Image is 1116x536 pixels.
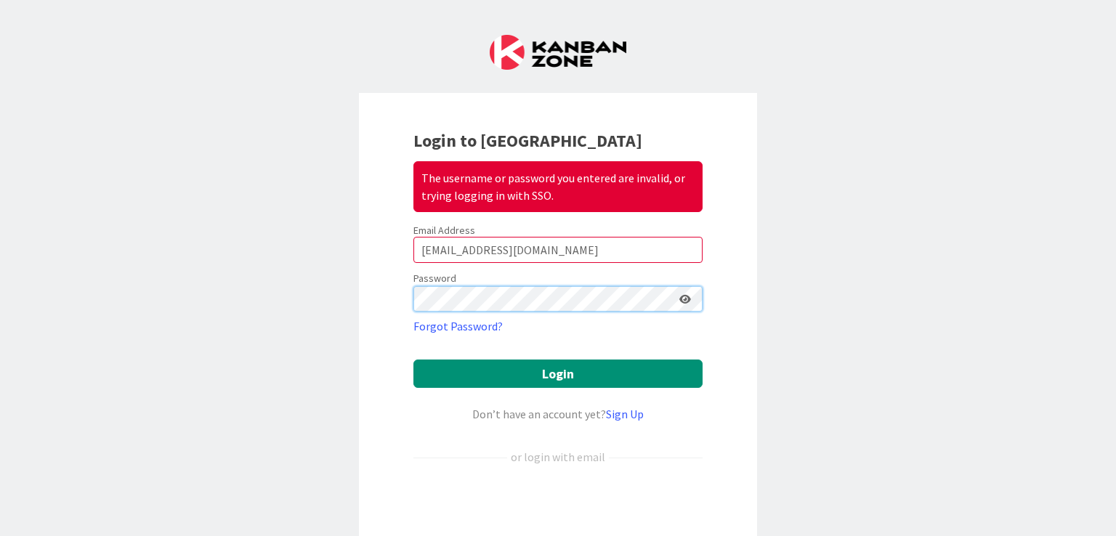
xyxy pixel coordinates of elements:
a: Sign Up [606,407,644,421]
div: The username or password you entered are invalid, or trying logging in with SSO. [413,161,703,212]
a: Forgot Password? [413,317,503,335]
img: Kanban Zone [490,35,626,70]
iframe: Botão Iniciar sessão com o Google [406,490,710,521]
div: Don’t have an account yet? [413,405,703,423]
button: Login [413,360,703,388]
div: or login with email [507,448,609,466]
label: Password [413,271,456,286]
label: Email Address [413,224,475,237]
b: Login to [GEOGRAPHIC_DATA] [413,129,642,152]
